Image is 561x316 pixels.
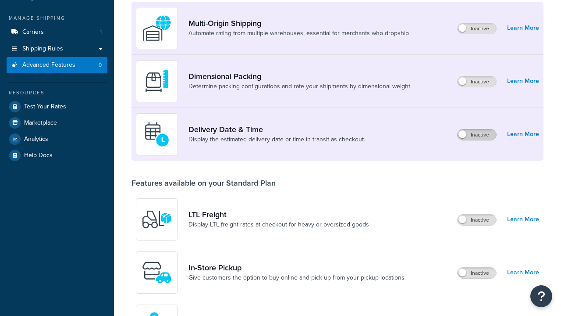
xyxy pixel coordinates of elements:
span: Analytics [24,136,48,143]
a: Delivery Date & Time [188,125,365,134]
div: Resources [7,89,107,97]
button: Open Resource Center [530,285,552,307]
img: DTVBYsAAAAAASUVORK5CYII= [142,66,172,97]
a: Test Your Rates [7,99,107,115]
a: Analytics [7,131,107,147]
span: Shipping Rules [22,45,63,53]
a: Carriers1 [7,24,107,40]
a: Marketplace [7,115,107,131]
a: Help Docs [7,147,107,163]
span: Marketplace [24,119,57,127]
a: Give customers the option to buy online and pick up from your pickup locations [188,273,405,282]
li: Advanced Features [7,57,107,73]
label: Inactive [458,268,496,278]
span: 0 [99,61,102,69]
span: 1 [100,29,102,36]
a: Learn More [507,213,539,226]
li: Carriers [7,24,107,40]
span: Test Your Rates [24,103,66,111]
a: Determine packing configurations and rate your shipments by dimensional weight [188,82,410,91]
div: Features available on your Standard Plan [131,178,276,188]
a: Learn More [507,128,539,140]
a: LTL Freight [188,210,369,219]
a: Learn More [507,22,539,34]
label: Inactive [458,76,496,87]
label: Inactive [458,23,496,34]
label: Inactive [458,215,496,225]
div: Manage Shipping [7,14,107,22]
span: Advanced Features [22,61,75,69]
a: Learn More [507,266,539,279]
img: y79ZsPf0fXUFUhFXDzUgf+ktZg5F2+ohG75+v3d2s1D9TjoU8PiyCIluIjV41seZevKCRuEjTPPOKHJsQcmKCXGdfprl3L4q7... [142,204,172,235]
a: In-Store Pickup [188,263,405,273]
label: Inactive [458,129,496,140]
a: Dimensional Packing [188,72,410,81]
a: Learn More [507,75,539,87]
img: wfgcfpwTIucLEAAAAASUVORK5CYII= [142,257,172,288]
a: Multi-Origin Shipping [188,18,409,28]
img: gfkeb5ejjkALwAAAABJRU5ErkJggg== [142,119,172,150]
span: Help Docs [24,152,53,159]
img: WatD5o0RtDAAAAAElFTkSuQmCC [142,13,172,43]
a: Automate rating from multiple warehouses, essential for merchants who dropship [188,29,409,38]
a: Advanced Features0 [7,57,107,73]
a: Display the estimated delivery date or time in transit as checkout. [188,135,365,144]
a: Shipping Rules [7,41,107,57]
a: Display LTL freight rates at checkout for heavy or oversized goods [188,220,369,229]
span: Carriers [22,29,44,36]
